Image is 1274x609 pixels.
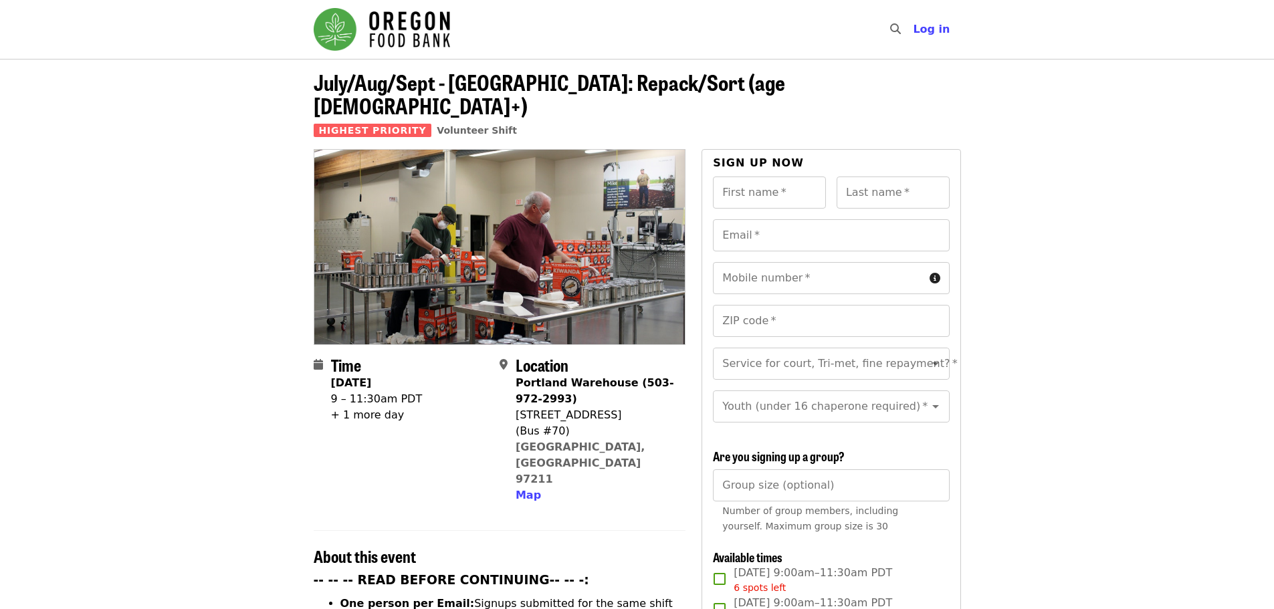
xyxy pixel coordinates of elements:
[331,376,372,389] strong: [DATE]
[437,125,517,136] a: Volunteer Shift
[314,66,785,121] span: July/Aug/Sept - [GEOGRAPHIC_DATA]: Repack/Sort (age [DEMOGRAPHIC_DATA]+)
[902,16,960,43] button: Log in
[516,407,675,423] div: [STREET_ADDRESS]
[516,376,674,405] strong: Portland Warehouse (503-972-2993)
[516,487,541,503] button: Map
[516,423,675,439] div: (Bus #70)
[713,469,949,501] input: [object Object]
[926,397,945,416] button: Open
[516,489,541,501] span: Map
[722,505,898,531] span: Number of group members, including yourself. Maximum group size is 30
[713,447,845,465] span: Are you signing up a group?
[713,262,924,294] input: Mobile number
[713,305,949,337] input: ZIP code
[331,391,423,407] div: 9 – 11:30am PDT
[734,582,786,593] span: 6 spots left
[926,354,945,373] button: Open
[890,23,901,35] i: search icon
[713,219,949,251] input: Email
[930,272,940,285] i: circle-info icon
[314,573,589,587] strong: -- -- -- READ BEFORE CONTINUING-- -- -:
[713,156,804,169] span: Sign up now
[314,544,416,568] span: About this event
[331,407,423,423] div: + 1 more day
[913,23,950,35] span: Log in
[734,565,892,595] span: [DATE] 9:00am–11:30am PDT
[500,358,508,371] i: map-marker-alt icon
[331,353,361,376] span: Time
[314,150,685,344] img: July/Aug/Sept - Portland: Repack/Sort (age 16+) organized by Oregon Food Bank
[314,124,432,137] span: Highest Priority
[713,548,782,566] span: Available times
[837,176,950,209] input: Last name
[314,358,323,371] i: calendar icon
[713,176,826,209] input: First name
[516,353,568,376] span: Location
[909,13,920,45] input: Search
[314,8,450,51] img: Oregon Food Bank - Home
[516,441,645,485] a: [GEOGRAPHIC_DATA], [GEOGRAPHIC_DATA] 97211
